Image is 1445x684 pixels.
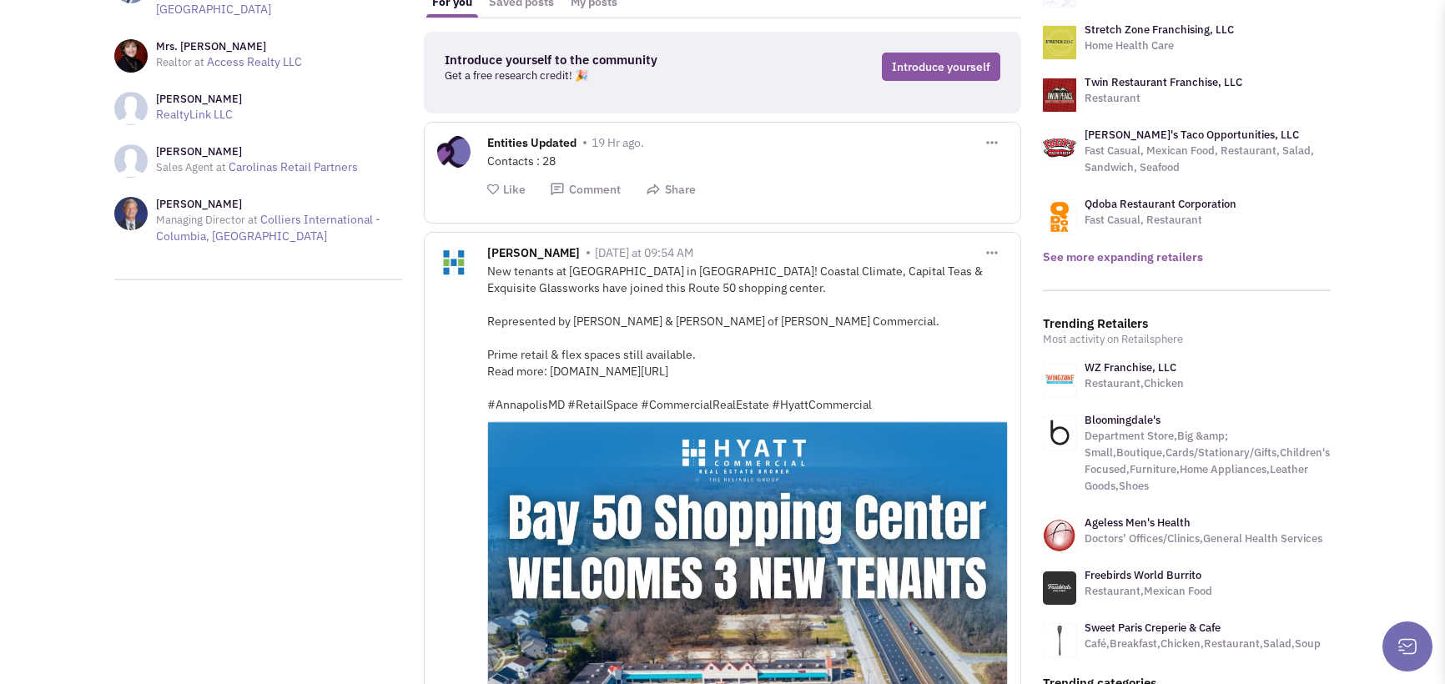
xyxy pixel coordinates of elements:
div: Contacts : 28 [487,153,1008,169]
a: Ageless Men's Health [1085,516,1191,530]
a: Access Realty LLC [207,54,302,69]
img: NoImageAvailable1.jpg [114,92,148,125]
p: Department Store,Big &amp; Small,Boutique,Cards/Stationary/Gifts,Children's Focused,Furniture,Hom... [1085,428,1331,495]
a: Twin Restaurant Franchise, LLC [1085,75,1242,89]
span: 19 Hr ago. [592,135,644,150]
div: New tenants at [GEOGRAPHIC_DATA] in [GEOGRAPHIC_DATA]! Coastal Climate, Capital Teas & Exquisite ... [487,263,1008,413]
p: Restaurant,Mexican Food [1085,583,1212,600]
span: [PERSON_NAME] [487,245,580,264]
a: Qdoba Restaurant Corporation [1085,197,1236,211]
button: Like [487,182,526,198]
p: Fast Casual, Restaurant [1085,212,1236,229]
h3: [PERSON_NAME] [156,92,242,107]
p: Restaurant [1085,90,1242,107]
a: Bloomingdale's [1085,413,1161,427]
span: Managing Director at [156,213,258,227]
p: Café,Breakfast,Chicken,Restaurant,Salad,Soup [1085,636,1321,652]
a: Freebirds World Burrito [1085,568,1201,582]
a: Stretch Zone Franchising, LLC [1085,23,1234,37]
p: Home Health Care [1085,38,1234,54]
span: Like [503,182,526,197]
p: Get a free research credit! 🎉 [445,68,760,84]
img: logo [1043,78,1076,112]
img: NoImageAvailable1.jpg [114,144,148,178]
a: Carolinas Retail Partners [229,159,358,174]
span: [DATE] at 09:54 AM [595,245,693,260]
h3: [PERSON_NAME] [156,144,358,159]
a: RealtyLink LLC [156,107,233,122]
h3: [PERSON_NAME] [156,197,402,212]
a: [PERSON_NAME]'s Taco Opportunities, LLC [1085,128,1299,142]
p: Fast Casual, Mexican Food, Restaurant, Salad, Sandwich, Seafood [1085,143,1331,176]
a: Colliers International - Columbia, [GEOGRAPHIC_DATA] [156,212,380,244]
span: Entities Updated [487,135,576,154]
p: Doctors’ Offices/Clinics,General Health Services [1085,531,1322,547]
a: Introduce yourself [882,53,1000,81]
p: Most activity on Retailsphere [1043,331,1331,348]
p: Restaurant,Chicken [1085,375,1184,392]
button: Comment [550,182,621,198]
span: Sales Agent at [156,160,226,174]
h3: Mrs. [PERSON_NAME] [156,39,302,54]
a: Sweet Paris Creperie & Cafe [1085,621,1221,635]
img: logo [1043,26,1076,59]
a: WZ Franchise, LLC [1085,360,1176,375]
span: Realtor at [156,55,204,69]
a: See more expanding retailers [1043,249,1203,264]
h3: Trending Retailers [1043,316,1331,331]
h3: Introduce yourself to the community [445,53,760,68]
img: logo [1043,131,1076,164]
img: www.wingzone.com [1043,364,1076,397]
button: Share [646,182,696,198]
img: logo [1043,200,1076,234]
